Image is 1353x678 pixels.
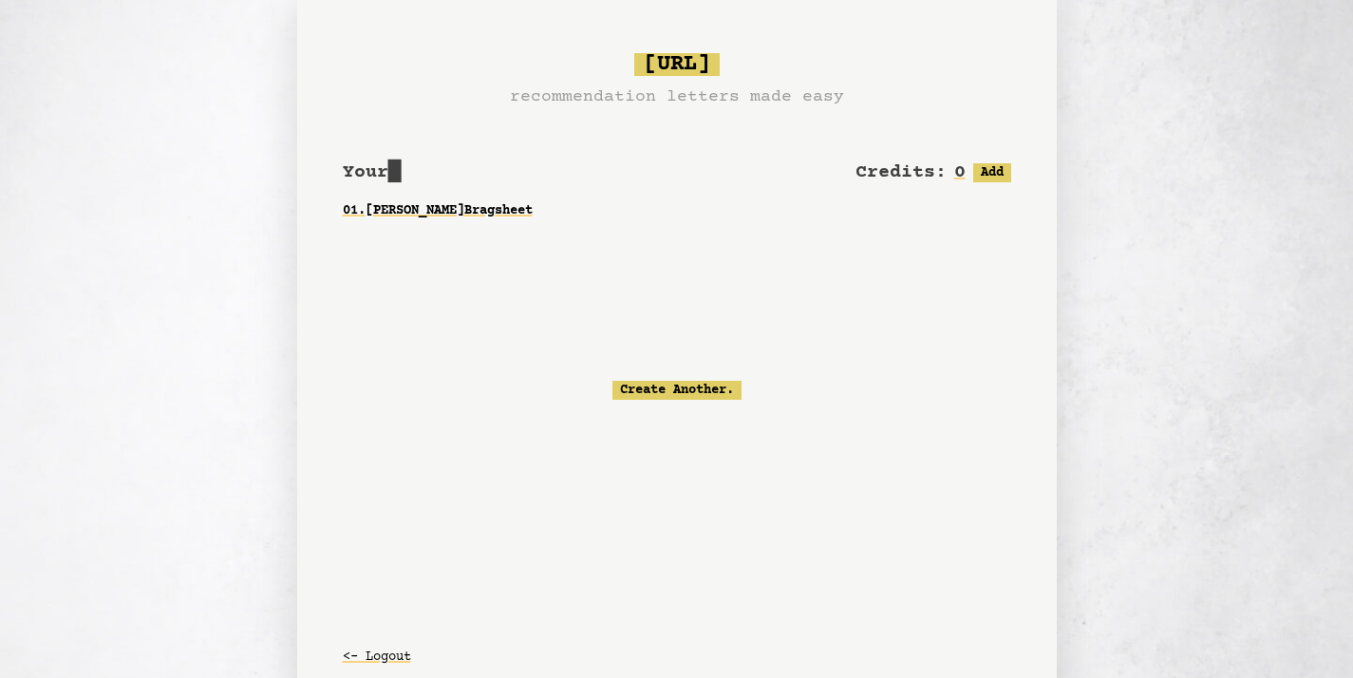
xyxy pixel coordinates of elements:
a: Create Another. [612,381,742,400]
a: 01.[PERSON_NAME]Bragsheet [343,194,1011,228]
button: <- Logout [343,640,411,674]
h2: 0 [954,160,966,186]
span: Your █ [343,161,402,183]
h3: recommendation letters made easy [510,84,844,110]
span: [URL] [634,53,720,76]
button: Add [973,163,1011,182]
h2: Credits: [855,160,947,186]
